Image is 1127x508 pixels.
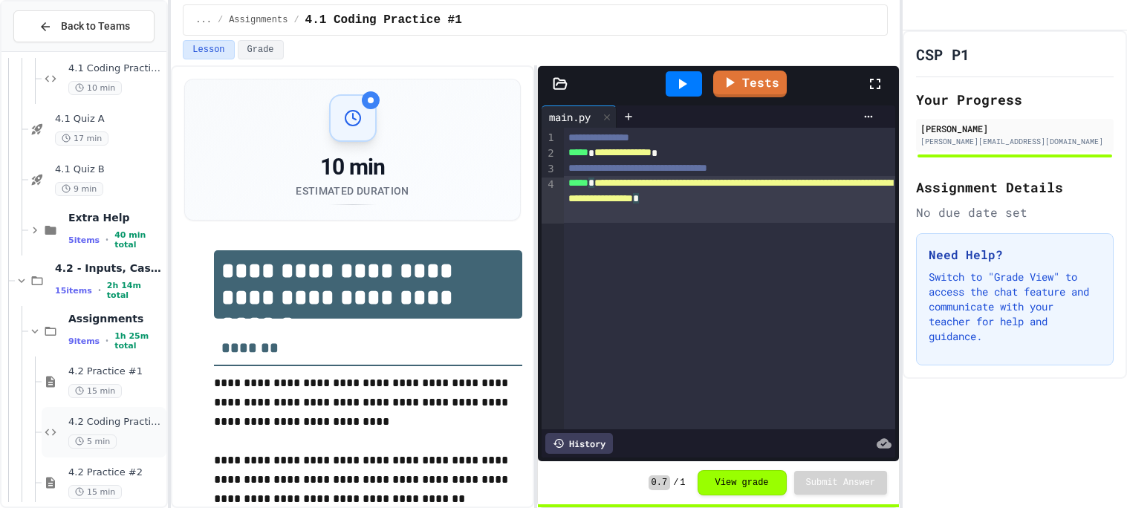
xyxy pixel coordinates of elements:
[195,14,212,26] span: ...
[542,146,556,162] div: 2
[916,89,1114,110] h2: Your Progress
[296,183,409,198] div: Estimated Duration
[68,312,163,325] span: Assignments
[542,109,598,125] div: main.py
[68,81,122,95] span: 10 min
[68,365,163,378] span: 4.2 Practice #1
[68,485,122,499] span: 15 min
[542,178,556,224] div: 4
[293,14,299,26] span: /
[114,331,163,351] span: 1h 25m total
[542,105,617,128] div: main.py
[183,40,234,59] button: Lesson
[68,416,163,429] span: 4.2 Coding Practice #1
[55,182,103,196] span: 9 min
[68,434,117,449] span: 5 min
[105,234,108,246] span: •
[238,40,284,59] button: Grade
[55,131,108,146] span: 17 min
[229,14,288,26] span: Assignments
[916,44,970,65] h1: CSP P1
[916,203,1114,221] div: No due date set
[68,384,122,398] span: 15 min
[55,113,163,126] span: 4.1 Quiz A
[55,163,163,176] span: 4.1 Quiz B
[68,211,163,224] span: Extra Help
[61,19,130,34] span: Back to Teams
[794,471,888,495] button: Submit Answer
[673,477,678,489] span: /
[916,177,1114,198] h2: Assignment Details
[55,286,92,296] span: 15 items
[680,477,685,489] span: 1
[296,154,409,180] div: 10 min
[68,336,100,346] span: 9 items
[55,261,163,275] span: 4.2 - Inputs, Casting, Arithmetic, and Errors
[698,470,787,495] button: View grade
[920,136,1109,147] div: [PERSON_NAME][EMAIL_ADDRESS][DOMAIN_NAME]
[305,11,462,29] span: 4.1 Coding Practice #1
[649,475,671,490] span: 0.7
[68,62,163,75] span: 4.1 Coding Practice #2
[545,433,613,454] div: History
[542,131,556,146] div: 1
[929,270,1101,344] p: Switch to "Grade View" to access the chat feature and communicate with your teacher for help and ...
[105,335,108,347] span: •
[114,230,163,250] span: 40 min total
[218,14,223,26] span: /
[542,162,556,178] div: 3
[107,281,164,300] span: 2h 14m total
[68,235,100,245] span: 5 items
[920,122,1109,135] div: [PERSON_NAME]
[713,71,787,97] a: Tests
[929,246,1101,264] h3: Need Help?
[13,10,155,42] button: Back to Teams
[68,466,163,479] span: 4.2 Practice #2
[806,477,876,489] span: Submit Answer
[98,284,101,296] span: •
